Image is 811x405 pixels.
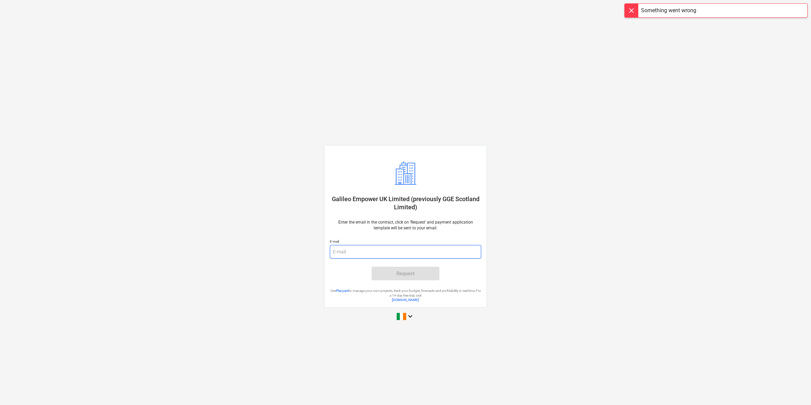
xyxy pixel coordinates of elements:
[330,245,481,259] input: E-mail
[336,289,349,293] a: Planyard
[392,298,419,302] a: [DOMAIN_NAME]
[406,312,414,320] i: keyboard_arrow_down
[641,6,696,15] div: Something went wrong
[330,219,481,231] p: Enter the email in the contract, click on 'Request' and payment application template will be sent...
[330,239,481,245] p: E-mail
[330,288,481,298] p: Use to manage your own projects, track your budget, forecasts and profitability in real time. For...
[330,195,481,211] p: Galileo Empower UK Limited (previously GGE Scotland Limited)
